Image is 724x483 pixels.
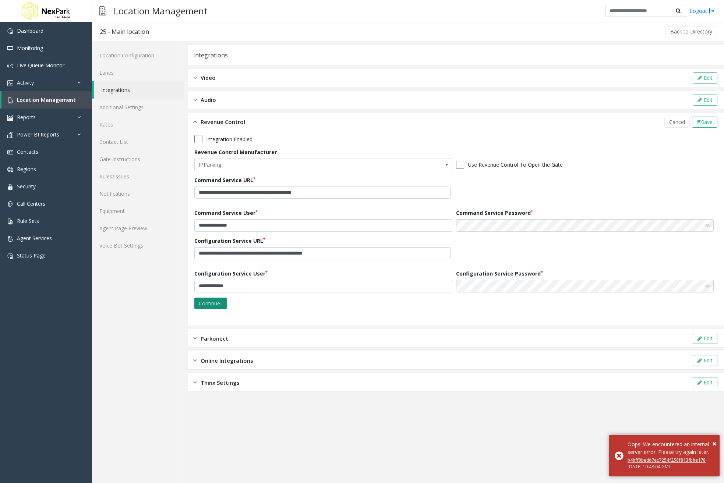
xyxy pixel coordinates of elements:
button: Edit [693,72,717,84]
label: Revenue Control Manufacturer [194,148,277,156]
label: Use Revenue Control To Open the Gate [468,161,563,168]
span: Monitoring [17,45,43,52]
label: Command Service User [194,209,258,217]
span: Live Queue Monitor [17,62,64,69]
img: closed [193,334,197,343]
button: Edit [693,377,717,388]
div: [DATE] 10:48:04 GMT [628,464,714,470]
a: Contact List [92,133,184,150]
img: 'icon' [7,97,13,103]
span: Contacts [17,148,38,155]
a: Rates [92,116,184,133]
label: Integration Enabled [206,135,252,143]
button: Edit [693,333,717,344]
span: Power BI Reports [17,131,59,138]
span: IPParking [195,159,400,171]
a: Agent Page Preview [92,220,184,237]
img: 'icon' [7,236,13,242]
a: Location Management [1,91,92,109]
a: Gate Instructions [92,150,184,168]
button: Continue.. [194,298,227,309]
span: Dashboard [17,27,43,34]
span: Thinx Settings [201,379,240,387]
span: Cancel [669,118,685,125]
img: 'icon' [7,253,13,259]
div: Oops! We encountered an internal server error. Please try again later. [628,440,714,456]
a: Rules/Issues [92,168,184,185]
span: Reports [17,114,36,121]
a: Location Configuration [92,47,184,64]
img: closed [193,379,197,387]
button: Back to Directory [665,26,717,37]
img: logout [709,7,715,15]
label: Command Service Password [456,209,533,217]
img: 'icon' [7,167,13,173]
img: 'icon' [7,184,13,190]
button: Save [692,117,717,128]
img: 'icon' [7,63,13,69]
span: Parkonect [201,334,228,343]
img: closed [193,356,197,365]
button: Edit [693,95,717,106]
label: Command Service URL [194,176,255,184]
button: Edit [693,355,717,366]
a: Notifications [92,185,184,202]
img: 'icon' [7,219,13,224]
img: 'icon' [7,115,13,121]
img: closed [193,74,197,82]
span: Agent Services [17,235,52,242]
label: Configuration Service Password [456,270,543,277]
span: Regions [17,166,36,173]
a: b4bff0bedd7ec7254f258f813fbbe178 [628,457,706,463]
span: Location Management [17,96,76,103]
img: 'icon' [7,80,13,86]
span: Audio [201,96,216,104]
span: Activity [17,79,34,86]
button: Cancel [664,117,690,128]
a: Additional Settings [92,99,184,116]
img: 'icon' [7,149,13,155]
a: Integrations [94,81,184,99]
img: 'icon' [7,132,13,138]
button: Close [712,438,716,449]
span: Save [701,118,713,125]
span: Online Integrations [201,356,253,365]
img: 'icon' [7,201,13,207]
img: opened [193,118,197,126]
a: Logout [690,7,715,15]
img: pageIcon [99,2,106,20]
span: Status Page [17,252,46,259]
span: Rule Sets [17,217,39,224]
img: 'icon' [7,28,13,34]
label: Configuration Service URL [194,237,265,245]
img: 'icon' [7,46,13,52]
span: Call Centers [17,200,45,207]
a: Voice Bot Settings [92,237,184,254]
label: Configuration Service User [194,270,268,277]
a: Equipment [92,202,184,220]
span: Revenue Control [201,118,245,126]
a: Lanes [92,64,184,81]
span: Video [201,74,216,82]
img: closed [193,96,197,104]
span: Security [17,183,36,190]
div: Integrations [193,50,228,60]
span: × [712,438,716,448]
div: 25 - Main location [100,27,149,36]
h3: Location Management [110,2,211,20]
